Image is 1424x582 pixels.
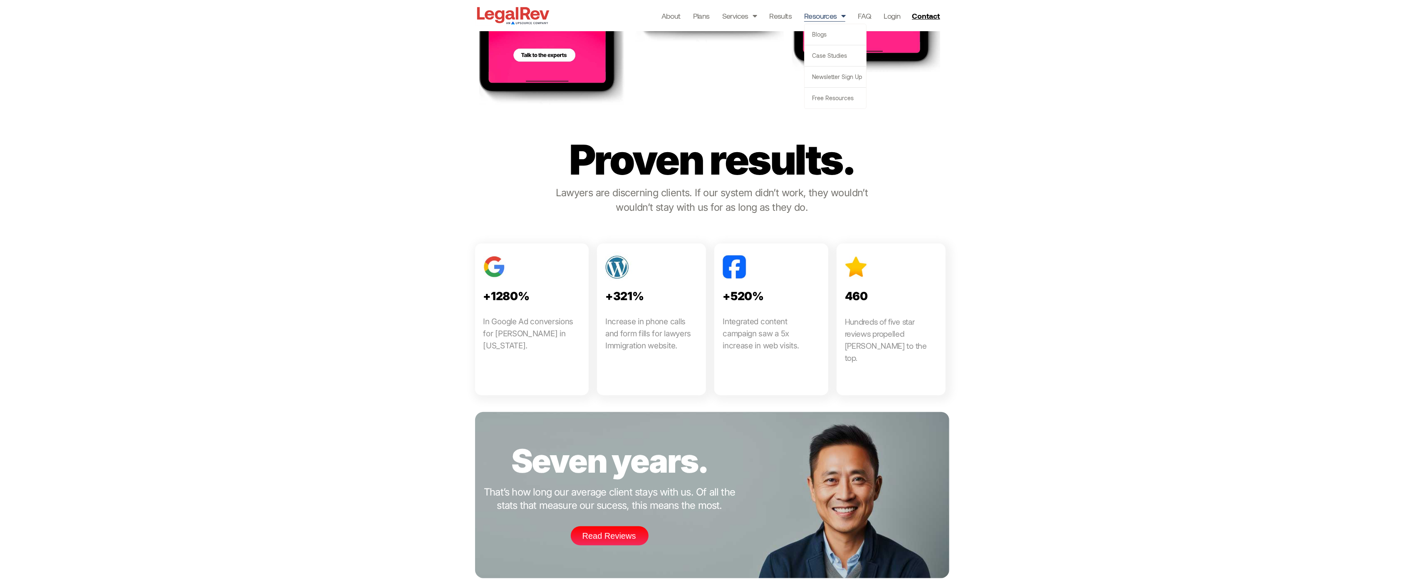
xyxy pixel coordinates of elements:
[597,244,706,395] a: +321% Increase in phone calls and form fills for lawyers Immigration website.
[722,10,757,22] a: Services
[555,185,869,215] p: Lawyers are discerning clients. If our system didn’t work, they wouldn’t wouldn’t stay with us fo...
[571,526,649,545] a: Read Reviews
[804,24,867,109] ul: Resources
[475,244,589,395] a: +1280% In Google Ad conversions for [PERSON_NAME] in [US_STATE].
[804,10,845,22] a: Resources
[805,24,866,45] a: Blogs
[912,12,940,20] span: Contact
[661,10,901,22] nav: Menu
[769,10,792,22] a: Results
[858,10,871,22] a: FAQ
[714,244,828,395] a: +520% Integrated content campaign saw a 5x increase in web visits.
[558,142,866,177] p: Proven results.
[483,486,736,512] p: That’s how long our average client stays with us. Of all the stats that measure our sucess, this ...
[805,88,866,109] a: Free Resources
[884,10,900,22] a: Login
[661,10,681,22] a: About
[693,10,710,22] a: Plans
[805,67,866,87] a: Newsletter sign up
[805,45,866,66] a: Case Studies
[582,532,636,540] span: Read Reviews
[909,9,945,22] a: Contact
[483,445,736,477] p: Seven years.
[837,244,946,395] a: 460 Hundreds of five star reviews propelled [PERSON_NAME] to the top.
